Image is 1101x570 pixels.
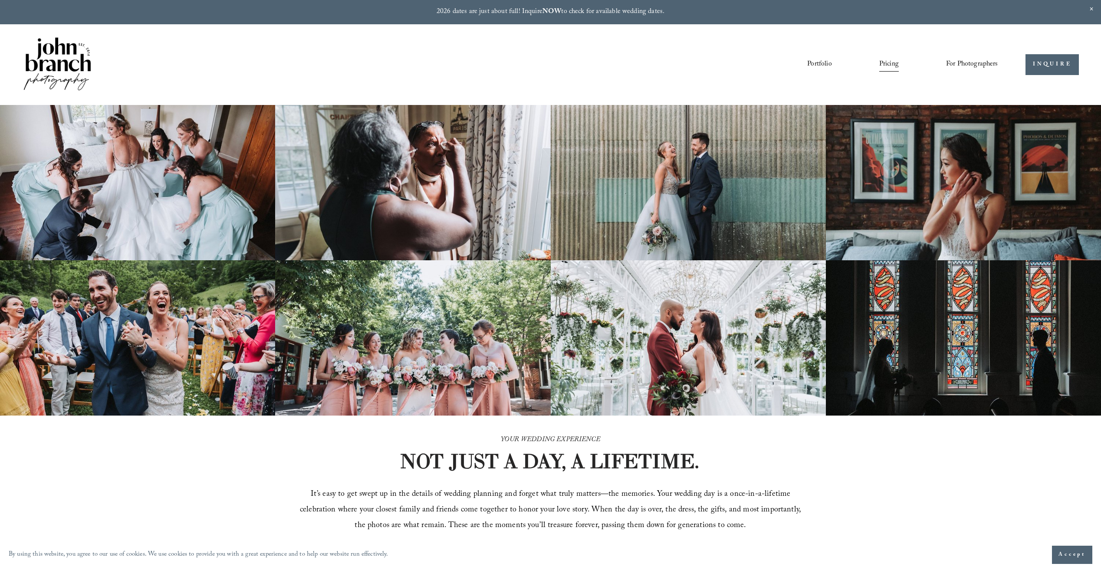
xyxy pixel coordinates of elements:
em: YOUR WEDDING EXPERIENCE [501,434,600,446]
span: Accept [1058,550,1086,559]
img: Woman applying makeup to another woman near a window with floral curtains and autumn flowers. [275,105,550,260]
span: For Photographers [946,58,998,71]
span: It’s easy to get swept up in the details of wedding planning and forget what truly matters—the me... [300,488,803,533]
img: Bride adjusting earring in front of framed posters on a brick wall. [826,105,1101,260]
p: By using this website, you agree to our use of cookies. We use cookies to provide you with a grea... [9,549,388,561]
strong: NOT JUST A DAY, A LIFETIME. [400,449,699,474]
img: Silhouettes of a bride and groom facing each other in a church, with colorful stained glass windo... [826,260,1101,416]
a: folder dropdown [946,57,998,72]
img: Bride and groom standing in an elegant greenhouse with chandeliers and lush greenery. [551,260,826,416]
img: A bride and groom standing together, laughing, with the bride holding a bouquet in front of a cor... [551,105,826,260]
a: Pricing [879,57,899,72]
a: INQUIRE [1025,54,1079,75]
img: A bride and four bridesmaids in pink dresses, holding bouquets with pink and white flowers, smili... [275,260,550,416]
a: Portfolio [807,57,832,72]
button: Accept [1052,546,1092,564]
img: John Branch IV Photography [22,36,92,94]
